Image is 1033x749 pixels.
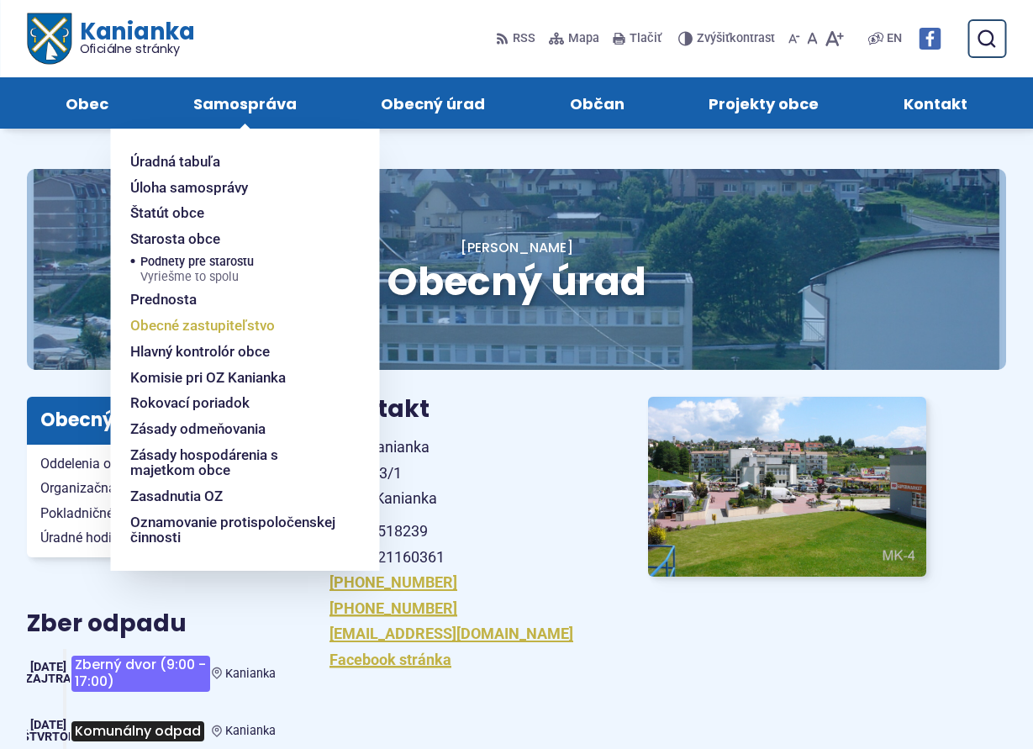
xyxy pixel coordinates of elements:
[329,519,608,570] p: IČO: 00518239 DIČ: 2021160361
[461,238,573,257] a: [PERSON_NAME]
[27,649,276,699] a: Zberný dvor (9:00 - 17:00) Kanianka [DATE] Zajtra
[683,77,845,129] a: Projekty obce
[130,483,223,509] span: Zasadnutia OZ
[130,200,204,226] span: Štatút obce
[381,77,485,129] span: Obecný úrad
[329,625,573,642] a: [EMAIL_ADDRESS][DOMAIN_NAME]
[27,451,276,477] a: Oddelenia obecného úradu
[130,175,248,201] span: Úloha samosprávy
[630,32,661,46] span: Tlačiť
[329,651,451,668] a: Facebook stránka
[140,252,254,287] span: Podnety pre starostu
[785,21,804,56] button: Zmenšiť veľkosť písma
[709,77,819,129] span: Projekty obce
[130,365,286,391] span: Komisie pri OZ Kanianka
[140,271,254,284] span: Vyriešme to spolu
[225,667,276,681] span: Kanianka
[40,501,262,526] span: Pokladničné hodiny
[130,149,220,175] span: Úradná tabuľa
[678,21,778,56] button: Zvýšiťkontrast
[387,255,646,309] span: Obecný úrad
[71,656,209,692] span: Zberný dvor (9:00 - 17:00)
[40,525,262,551] span: Úradné hodiny
[130,509,339,551] a: Oznamovanie protispoločenskej činnosti
[545,21,603,56] a: Mapa
[883,29,905,49] a: EN
[609,21,665,56] button: Tlačiť
[27,397,276,444] h3: Obecný úrad
[30,660,66,674] span: [DATE]
[904,77,967,129] span: Kontakt
[130,313,339,339] a: Obecné zastupiteľstvo
[697,31,730,45] span: Zvýšiť
[887,29,902,49] span: EN
[568,29,599,49] span: Mapa
[40,451,262,477] span: Oddelenia obecného úradu
[168,77,323,129] a: Samospráva
[878,77,993,129] a: Kontakt
[79,43,194,55] span: Oficiálne stránky
[821,21,847,56] button: Zväčšiť veľkosť písma
[130,287,339,313] a: Prednosta
[697,32,775,46] span: kontrast
[130,226,339,252] a: Starosta obce
[130,339,339,365] a: Hlavný kontrolór obce
[27,476,276,501] a: Organizačná štruktúra obce
[329,397,608,423] h3: Kontakt
[225,724,276,738] span: Kanianka
[27,13,194,65] a: Logo Kanianka, prejsť na domovskú stránku.
[329,438,437,507] span: Obec Kanianka SNP 583/1 97217 Kanianka
[130,226,220,252] span: Starosta obce
[130,390,250,416] span: Rokovací poriadok
[130,149,339,175] a: Úradná tabuľa
[130,313,275,339] span: Obecné zastupiteľstvo
[193,77,297,129] span: Samospráva
[27,525,276,551] a: Úradné hodiny
[130,442,339,483] a: Zásady hospodárenia s majetkom obce
[329,599,457,617] a: [PHONE_NUMBER]
[130,200,339,226] a: Štatút obce
[513,29,535,49] span: RSS
[71,721,204,741] span: Komunálny odpad
[356,77,511,129] a: Obecný úrad
[27,611,276,637] h3: Zber odpadu
[130,365,339,391] a: Komisie pri OZ Kanianka
[570,77,625,129] span: Občan
[130,416,266,442] span: Zásady odmeňovania
[545,77,651,129] a: Občan
[130,287,197,313] span: Prednosta
[919,28,941,50] img: Prejsť na Facebook stránku
[130,483,339,509] a: Zasadnutia OZ
[27,501,276,526] a: Pokladničné hodiny
[25,672,71,686] span: Zajtra
[130,175,339,201] a: Úloha samosprávy
[27,13,71,65] img: Prejsť na domovskú stránku
[71,20,193,55] span: Kanianka
[40,77,134,129] a: Obec
[496,21,539,56] a: RSS
[130,339,270,365] span: Hlavný kontrolór obce
[40,476,262,501] span: Organizačná štruktúra obce
[66,77,108,129] span: Obec
[130,390,339,416] a: Rokovací poriadok
[22,730,76,744] span: štvrtok
[30,718,66,732] span: [DATE]
[329,573,457,591] a: [PHONE_NUMBER]
[140,252,339,287] a: Podnety pre starostuVyriešme to spolu
[804,21,821,56] button: Nastaviť pôvodnú veľkosť písma
[130,416,339,442] a: Zásady odmeňovania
